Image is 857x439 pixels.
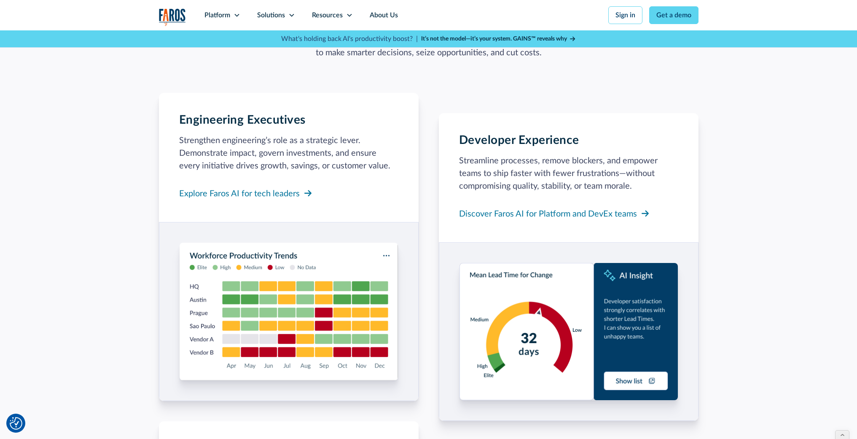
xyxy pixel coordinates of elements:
a: home [159,8,186,26]
a: Discover Faros AI for Platform and DevEx teams [459,206,650,222]
a: Sign in [608,6,642,24]
button: Cookie Settings [10,417,22,430]
a: Explore Faros AI for tech leaders [179,186,313,202]
a: Get a demo [649,6,698,24]
strong: It’s not the model—it’s your system. GAINS™ reveals why [421,36,567,42]
p: What's holding back AI's productivity boost? | [281,34,418,44]
h3: Engineering Executives [179,113,306,127]
div: Discover Faros AI for Platform and DevEx teams [459,208,637,220]
a: It’s not the model—it’s your system. GAINS™ reveals why [421,35,576,43]
div: Resources [312,10,343,20]
div: Explore Faros AI for tech leaders [179,187,300,200]
div: Solutions [257,10,285,20]
img: An image of the Faros AI Dashboard [459,263,678,401]
p: Streamline processes, remove blockers, and empower teams to ship faster with fewer frustrations—w... [459,154,678,192]
img: An image of the Faros AI Dashboard [180,243,398,380]
img: Logo of the analytics and reporting company Faros. [159,8,186,26]
p: Strengthen engineering’s role as a strategic lever. Demonstrate impact, govern investments, and e... [179,134,398,172]
h3: Developer Experience [459,133,579,148]
img: Revisit consent button [10,417,22,430]
div: Platform [204,10,230,20]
